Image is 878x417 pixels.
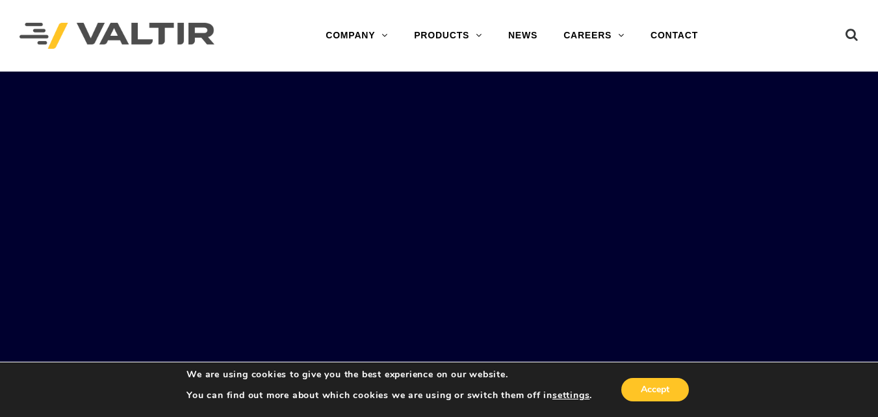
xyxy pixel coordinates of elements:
a: COMPANY [313,23,401,49]
a: PRODUCTS [401,23,495,49]
button: settings [552,390,589,401]
p: You can find out more about which cookies we are using or switch them off in . [187,390,592,401]
img: Valtir [19,23,214,49]
a: CAREERS [550,23,638,49]
a: NEWS [495,23,550,49]
a: CONTACT [638,23,711,49]
p: We are using cookies to give you the best experience on our website. [187,369,592,381]
button: Accept [621,378,689,401]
